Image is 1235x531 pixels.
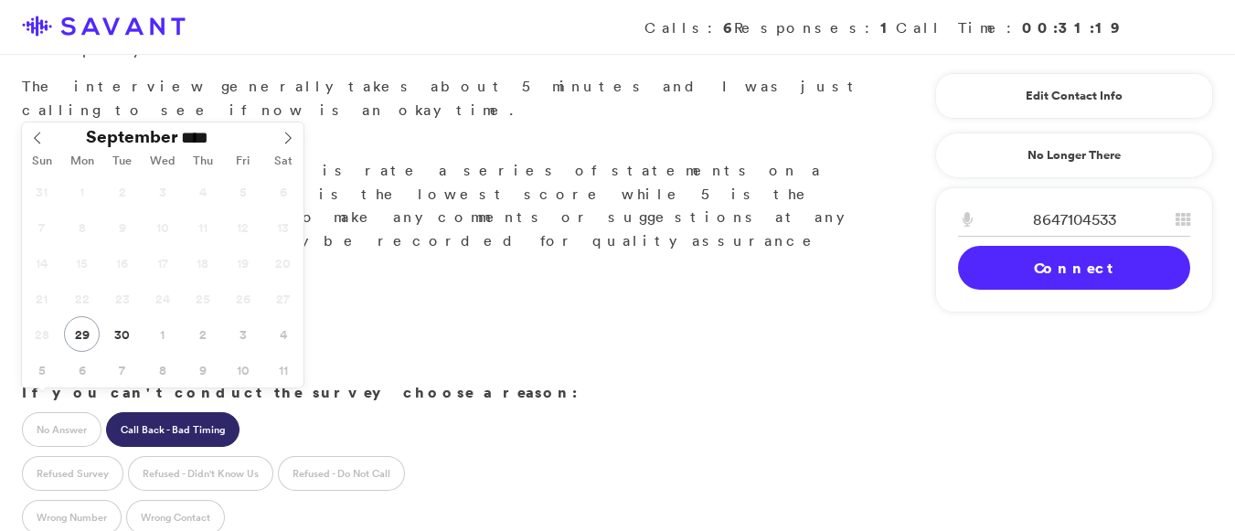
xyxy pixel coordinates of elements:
[104,174,140,209] span: September 2, 2025
[225,209,261,245] span: September 12, 2025
[185,209,220,245] span: September 11, 2025
[104,245,140,281] span: September 16, 2025
[144,316,180,352] span: October 1, 2025
[278,456,405,491] label: Refused - Do Not Call
[265,245,301,281] span: September 20, 2025
[265,174,301,209] span: September 6, 2025
[104,209,140,245] span: September 9, 2025
[265,209,301,245] span: September 13, 2025
[22,155,62,167] span: Sun
[880,17,896,37] strong: 1
[1022,17,1122,37] strong: 00:31:19
[24,352,59,388] span: October 5, 2025
[144,245,180,281] span: September 17, 2025
[958,81,1190,111] a: Edit Contact Info
[185,174,220,209] span: September 4, 2025
[144,352,180,388] span: October 8, 2025
[225,174,261,209] span: September 5, 2025
[178,128,244,147] input: Year
[104,352,140,388] span: October 7, 2025
[62,155,102,167] span: Mon
[64,174,100,209] span: September 1, 2025
[265,281,301,316] span: September 27, 2025
[106,412,240,447] label: Call Back - Bad Timing
[183,155,223,167] span: Thu
[64,245,100,281] span: September 15, 2025
[185,245,220,281] span: September 18, 2025
[64,316,100,352] span: September 29, 2025
[144,281,180,316] span: September 24, 2025
[143,155,183,167] span: Wed
[102,155,143,167] span: Tue
[24,245,59,281] span: September 14, 2025
[265,352,301,388] span: October 11, 2025
[24,174,59,209] span: August 31, 2025
[225,245,261,281] span: September 19, 2025
[144,174,180,209] span: September 3, 2025
[24,209,59,245] span: September 7, 2025
[225,281,261,316] span: September 26, 2025
[22,135,866,276] p: Great. What you'll do is rate a series of statements on a scale of 1 to 5. 1 is the lowest score ...
[104,281,140,316] span: September 23, 2025
[24,316,59,352] span: September 28, 2025
[22,412,101,447] label: No Answer
[225,352,261,388] span: October 10, 2025
[723,17,734,37] strong: 6
[185,316,220,352] span: October 2, 2025
[185,352,220,388] span: October 9, 2025
[104,316,140,352] span: September 30, 2025
[24,281,59,316] span: September 21, 2025
[144,209,180,245] span: September 10, 2025
[64,209,100,245] span: September 8, 2025
[64,352,100,388] span: October 6, 2025
[263,155,303,167] span: Sat
[128,456,273,491] label: Refused - Didn't Know Us
[225,316,261,352] span: October 3, 2025
[185,281,220,316] span: September 25, 2025
[22,75,866,122] p: The interview generally takes about 5 minutes and I was just calling to see if now is an okay time.
[86,128,178,145] span: September
[223,155,263,167] span: Fri
[958,246,1190,290] a: Connect
[22,456,123,491] label: Refused Survey
[265,316,301,352] span: October 4, 2025
[22,382,578,402] strong: If you can't conduct the survey choose a reason:
[64,281,100,316] span: September 22, 2025
[935,133,1213,178] a: No Longer There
